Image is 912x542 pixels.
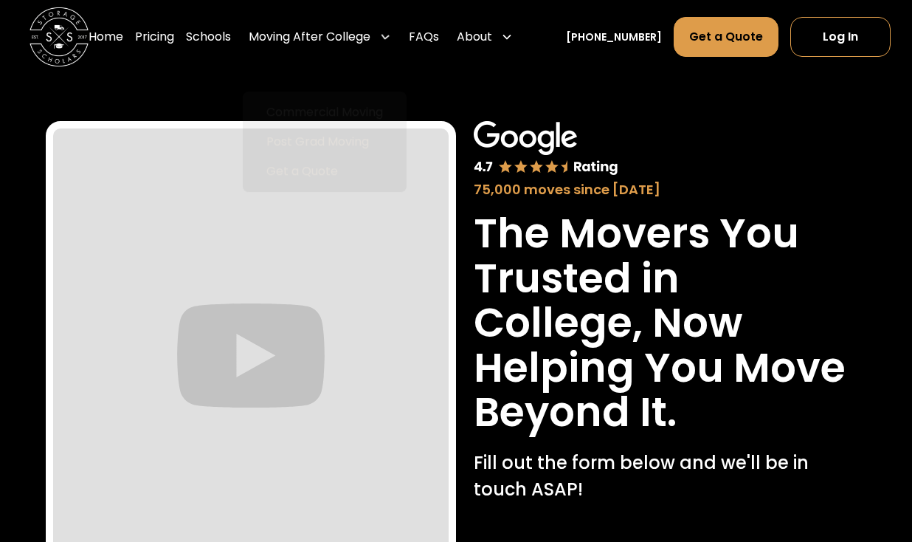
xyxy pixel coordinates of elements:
a: Log In [790,17,891,57]
img: Google 4.7 star rating [474,121,618,176]
a: FAQs [409,16,439,58]
div: Moving After College [249,28,370,46]
div: 75,000 moves since [DATE] [474,179,849,199]
div: About [457,28,492,46]
h1: The Movers You Trusted in College, Now Helping You Move Beyond It. [474,211,849,435]
a: [PHONE_NUMBER] [566,30,662,45]
div: Moving After College [243,16,397,58]
a: Home [89,16,123,58]
a: Commercial Moving [249,97,401,127]
a: Get a Quote [249,157,401,186]
img: Storage Scholars main logo [30,7,89,66]
nav: Moving After College [243,92,407,192]
div: About [451,16,519,58]
p: Fill out the form below and we'll be in touch ASAP! [474,450,849,503]
a: Post Grad Moving [249,127,401,157]
a: Get a Quote [674,17,778,57]
a: Schools [186,16,231,58]
a: Pricing [135,16,174,58]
